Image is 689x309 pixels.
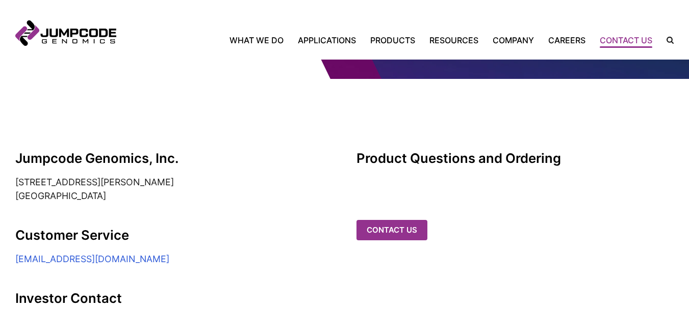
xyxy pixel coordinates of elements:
a: Contact Us [593,34,659,46]
a: Applications [291,34,363,46]
a: [EMAIL_ADDRESS][DOMAIN_NAME] [15,254,169,264]
h2: Jumpcode Genomics, Inc. [15,151,333,166]
a: Contact us [356,220,427,241]
nav: Primary Navigation [116,34,659,46]
h2: Investor Contact [15,291,333,306]
a: Resources [422,34,486,46]
a: Careers [541,34,593,46]
a: What We Do [229,34,291,46]
a: Company [486,34,541,46]
h3: Product Questions and Ordering [356,151,674,166]
a: Products [363,34,422,46]
h2: Customer Service [15,228,333,243]
label: Search the site. [659,37,674,44]
address: [STREET_ADDRESS][PERSON_NAME] [GEOGRAPHIC_DATA] [15,176,333,203]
